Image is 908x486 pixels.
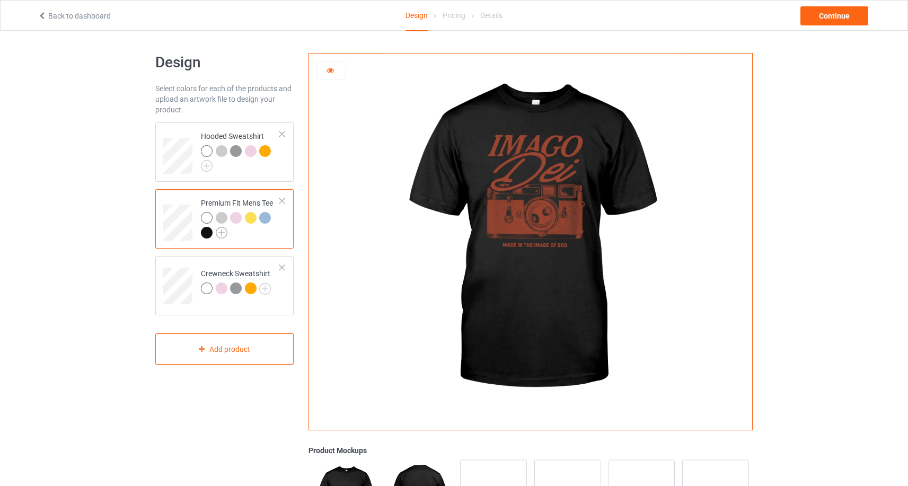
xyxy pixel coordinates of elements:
[480,1,503,30] div: Details
[443,1,465,30] div: Pricing
[308,445,753,456] div: Product Mockups
[38,12,111,20] a: Back to dashboard
[201,160,213,172] img: svg+xml;base64,PD94bWwgdmVyc2lvbj0iMS4wIiBlbmNvZGluZz0iVVRGLTgiPz4KPHN2ZyB3aWR0aD0iMjJweCIgaGVpZ2...
[216,227,227,238] img: svg+xml;base64,PD94bWwgdmVyc2lvbj0iMS4wIiBlbmNvZGluZz0iVVRGLTgiPz4KPHN2ZyB3aWR0aD0iMjJweCIgaGVpZ2...
[155,189,294,249] div: Premium Fit Mens Tee
[155,122,294,182] div: Hooded Sweatshirt
[201,131,280,168] div: Hooded Sweatshirt
[155,256,294,315] div: Crewneck Sweatshirt
[405,1,428,31] div: Design
[201,198,280,237] div: Premium Fit Mens Tee
[155,83,294,115] div: Select colors for each of the products and upload an artwork file to design your product.
[800,6,868,25] div: Continue
[155,53,294,72] h1: Design
[259,283,271,295] img: svg+xml;base64,PD94bWwgdmVyc2lvbj0iMS4wIiBlbmNvZGluZz0iVVRGLTgiPz4KPHN2ZyB3aWR0aD0iMjJweCIgaGVpZ2...
[201,268,271,294] div: Crewneck Sweatshirt
[155,333,294,365] div: Add product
